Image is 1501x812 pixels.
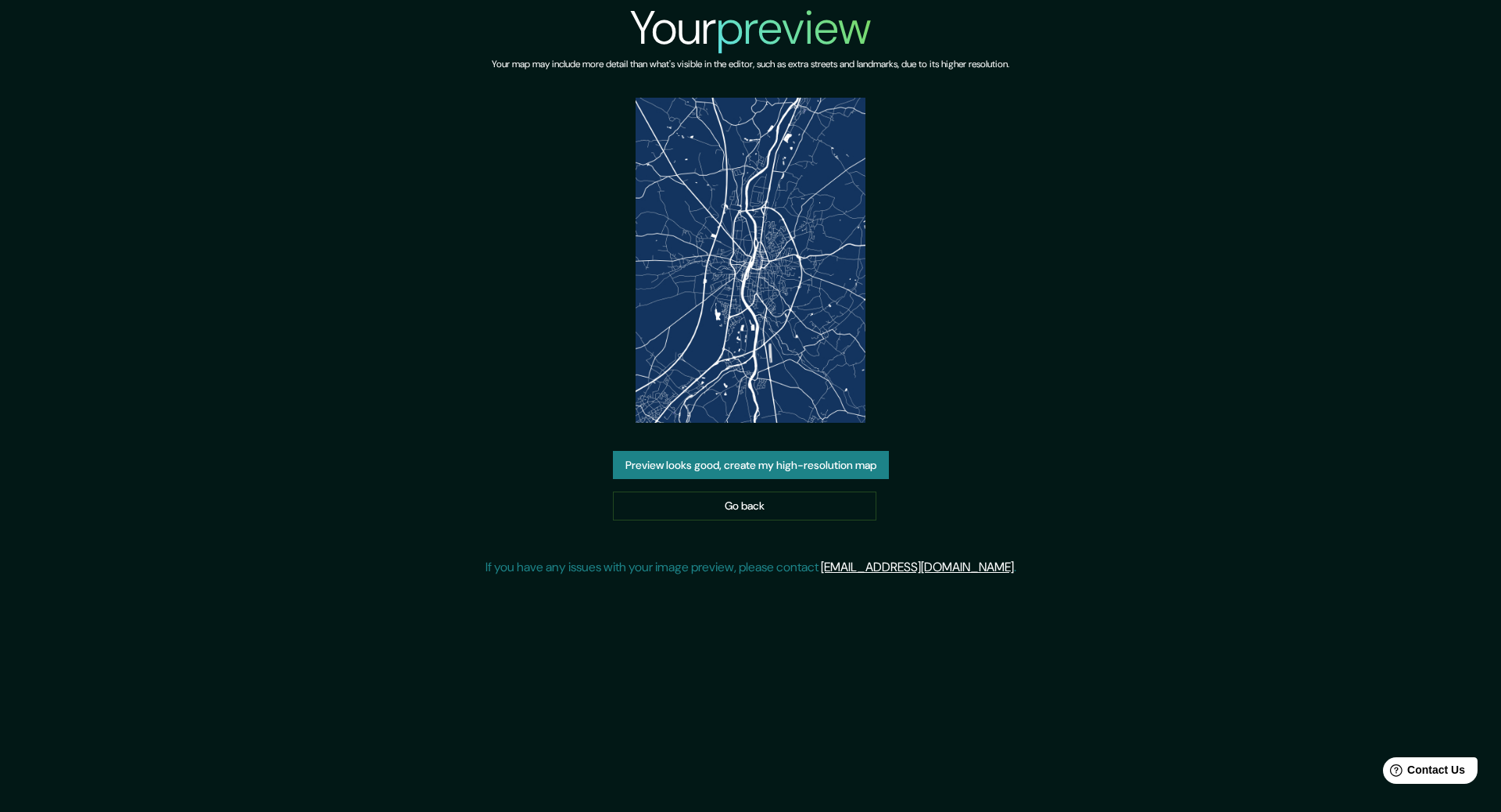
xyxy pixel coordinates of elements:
a: Go back [613,492,876,520]
h6: Your map may include more detail than what's visible in the editor, such as extra streets and lan... [492,56,1009,73]
img: created-map-preview [636,98,865,423]
iframe: Help widget launcher [1362,751,1484,795]
button: Preview looks good, create my high-resolution map [613,451,889,480]
a: [EMAIL_ADDRESS][DOMAIN_NAME] [821,559,1014,575]
p: If you have any issues with your image preview, please contact . [485,558,1016,577]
